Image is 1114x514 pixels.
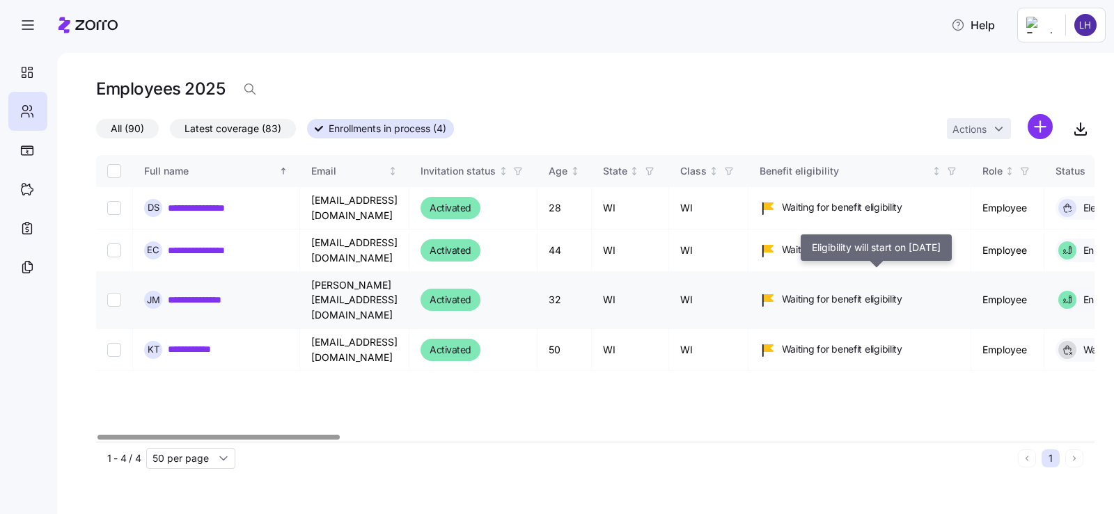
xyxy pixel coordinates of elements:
span: Waiting for benefit eligibility [782,200,902,214]
th: AgeNot sorted [538,155,592,187]
h1: Employees 2025 [96,78,225,99]
td: [EMAIL_ADDRESS][DOMAIN_NAME] [300,329,409,371]
div: Not sorted [629,166,639,176]
span: Waiting for benefit eligibility [782,243,902,257]
button: Next page [1065,449,1083,467]
div: Sorted ascending [278,166,288,176]
button: Actions [947,118,1011,139]
span: K T [148,345,159,354]
div: Not sorted [570,166,580,176]
div: Class [680,163,707,179]
div: Full name [144,163,276,179]
input: Select record 3 [107,293,121,307]
td: Employee [971,272,1044,329]
td: [PERSON_NAME][EMAIL_ADDRESS][DOMAIN_NAME] [300,272,409,329]
span: Activated [430,342,471,358]
span: Latest coverage (83) [185,120,281,138]
th: Benefit eligibilityNot sorted [748,155,971,187]
td: Employee [971,230,1044,272]
td: Employee [971,329,1044,371]
div: Not sorted [932,166,941,176]
td: WI [592,272,669,329]
td: 50 [538,329,592,371]
button: Previous page [1018,449,1036,467]
td: WI [669,272,748,329]
span: D S [148,203,159,212]
span: Waiting for benefit eligibility [782,292,902,306]
div: Invitation status [421,163,496,179]
span: All (90) [111,120,144,138]
span: Actions [952,125,987,134]
th: ClassNot sorted [669,155,748,187]
th: RoleNot sorted [971,155,1044,187]
input: Select record 4 [107,343,121,357]
span: Activated [430,200,471,216]
input: Select record 1 [107,201,121,215]
span: Activated [430,242,471,259]
span: 1 - 4 / 4 [107,451,141,465]
td: WI [592,329,669,371]
th: EmailNot sorted [300,155,409,187]
button: Help [940,11,1006,39]
div: Not sorted [1005,166,1014,176]
td: WI [669,329,748,371]
th: Full nameSorted ascending [133,155,300,187]
th: StateNot sorted [592,155,669,187]
th: Invitation statusNot sorted [409,155,538,187]
img: 96e328f018908eb6a5d67259af6310f1 [1074,14,1097,36]
input: Select all records [107,164,121,178]
td: Employee [971,187,1044,230]
td: 32 [538,272,592,329]
div: Not sorted [499,166,508,176]
div: Benefit eligibility [760,163,929,179]
input: Select record 2 [107,243,121,257]
td: [EMAIL_ADDRESS][DOMAIN_NAME] [300,187,409,230]
td: WI [669,187,748,230]
td: [EMAIL_ADDRESS][DOMAIN_NAME] [300,230,409,272]
span: E C [147,246,159,255]
div: Email [311,163,386,179]
span: Waiting for benefit eligibility [782,342,902,356]
button: 1 [1042,449,1060,467]
div: State [603,163,627,179]
div: Not sorted [388,166,398,176]
td: WI [669,230,748,272]
span: Enrollments in process (4) [329,120,446,138]
svg: add icon [1028,114,1053,139]
td: WI [592,230,669,272]
div: Age [549,163,567,179]
div: Not sorted [709,166,719,176]
img: Employer logo [1026,17,1054,33]
span: Activated [430,291,471,308]
span: Help [951,17,995,33]
span: J M [147,296,160,305]
td: 28 [538,187,592,230]
td: 44 [538,230,592,272]
div: Role [982,163,1003,179]
td: WI [592,187,669,230]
